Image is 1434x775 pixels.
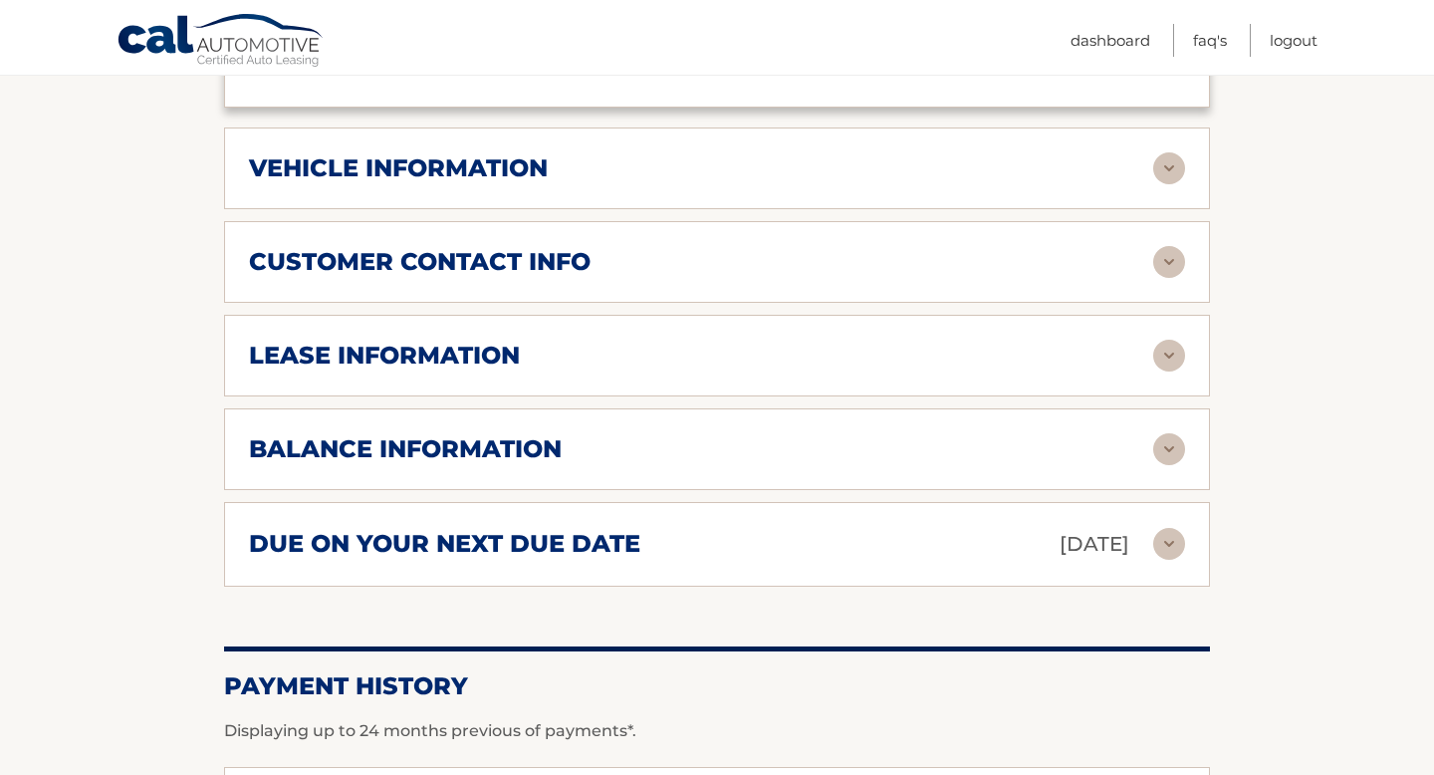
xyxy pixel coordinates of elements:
[249,434,562,464] h2: balance information
[1153,152,1185,184] img: accordion-rest.svg
[117,13,326,71] a: Cal Automotive
[1193,24,1227,57] a: FAQ's
[224,719,1210,743] p: Displaying up to 24 months previous of payments*.
[249,153,548,183] h2: vehicle information
[1153,340,1185,372] img: accordion-rest.svg
[249,529,640,559] h2: due on your next due date
[1071,24,1150,57] a: Dashboard
[1060,527,1129,562] p: [DATE]
[249,341,520,371] h2: lease information
[249,247,591,277] h2: customer contact info
[224,671,1210,701] h2: Payment History
[1270,24,1317,57] a: Logout
[1153,528,1185,560] img: accordion-rest.svg
[1153,246,1185,278] img: accordion-rest.svg
[1153,433,1185,465] img: accordion-rest.svg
